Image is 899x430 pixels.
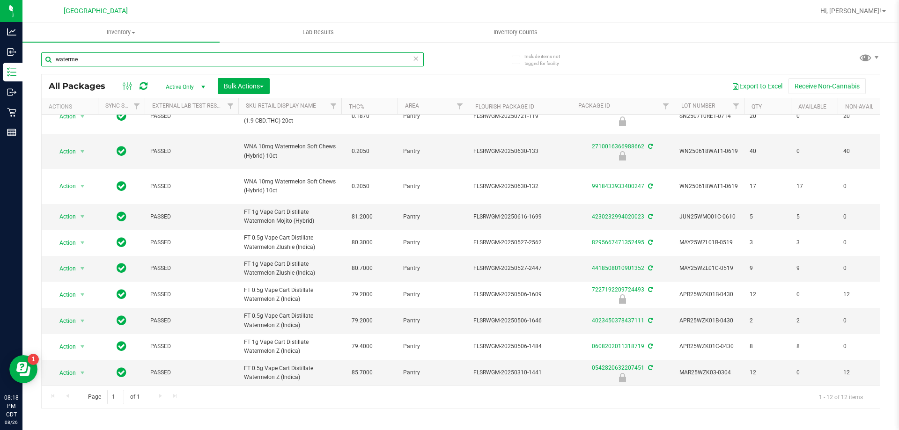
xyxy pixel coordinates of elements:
[7,47,16,57] inline-svg: Inbound
[403,147,462,156] span: Pantry
[77,110,88,123] span: select
[347,210,377,224] span: 81.2000
[403,182,462,191] span: Pantry
[592,239,644,246] a: 8295667471352495
[290,28,346,36] span: Lab Results
[592,343,644,350] a: 0608202011318719
[750,182,785,191] span: 17
[403,290,462,299] span: Pantry
[150,316,233,325] span: PASSED
[647,265,653,271] span: Sync from Compliance System
[41,52,424,66] input: Search Package ID, Item Name, SKU, Lot or Part Number...
[681,102,715,109] a: Lot Number
[796,342,832,351] span: 8
[347,109,374,123] span: 0.1870
[150,112,233,121] span: PASSED
[403,342,462,351] span: Pantry
[647,364,653,371] span: Sync from Compliance System
[403,238,462,247] span: Pantry
[22,22,220,42] a: Inventory
[524,53,571,67] span: Include items not tagged for facility
[592,143,644,150] a: 2710016366988662
[77,366,88,379] span: select
[244,233,336,251] span: FT 0.5g Vape Cart Distillate Watermelon Zlushie (Indica)
[117,314,126,327] span: In Sync
[152,102,226,109] a: External Lab Test Result
[51,180,76,193] span: Action
[647,286,653,293] span: Sync from Compliance System
[403,264,462,273] span: Pantry
[244,108,336,125] span: SW 5mg Watermelon Lozenge Relief (1:9 CBD:THC) 20ct
[244,338,336,356] span: FT 1g Vape Cart Distillate Watermelon Z (Indica)
[592,183,644,189] a: 9918433933400247
[796,147,832,156] span: 0
[473,342,565,351] span: FLSRWGM-20250506-1484
[473,238,565,247] span: FLSRWGM-20250527-2562
[796,316,832,325] span: 2
[750,147,785,156] span: 40
[843,316,879,325] span: 0
[117,210,126,223] span: In Sync
[347,262,377,275] span: 80.7000
[51,288,76,301] span: Action
[117,180,126,193] span: In Sync
[647,183,653,189] span: Sync from Compliance System
[845,103,887,110] a: Non-Available
[347,366,377,379] span: 85.7000
[679,112,738,121] span: SN250710RE1-0714
[150,212,233,221] span: PASSED
[750,264,785,273] span: 9
[28,354,39,365] iframe: Resource center unread badge
[347,340,377,353] span: 79.4000
[244,208,336,226] span: FT 1g Vape Cart Distillate Watermelon Mojito (Hybrid)
[679,182,738,191] span: WN250618WAT1-0619
[4,419,18,426] p: 08/26
[843,112,879,121] span: 20
[843,264,879,273] span: 0
[658,98,674,114] a: Filter
[403,112,462,121] span: Pantry
[417,22,614,42] a: Inventory Counts
[843,182,879,191] span: 0
[750,112,785,121] span: 20
[107,390,124,404] input: 1
[679,368,738,377] span: MAR25WZK03-0304
[7,108,16,117] inline-svg: Retail
[347,145,374,158] span: 0.2050
[475,103,534,110] a: Flourish Package ID
[347,288,377,301] span: 79.2000
[569,373,675,382] div: Newly Received
[473,264,565,273] span: FLSRWGM-20250527-2447
[750,238,785,247] span: 3
[592,213,644,220] a: 4230232994020023
[117,236,126,249] span: In Sync
[481,28,550,36] span: Inventory Counts
[347,236,377,249] span: 80.3000
[796,368,832,377] span: 0
[473,316,565,325] span: FLSRWGM-20250506-1646
[51,110,76,123] span: Action
[51,236,76,249] span: Action
[347,180,374,193] span: 0.2050
[223,98,238,114] a: Filter
[798,103,826,110] a: Available
[569,117,675,126] div: Newly Received
[473,182,565,191] span: FLSRWGM-20250630-132
[403,368,462,377] span: Pantry
[244,286,336,304] span: FT 0.5g Vape Cart Distillate Watermelon Z (Indica)
[326,98,341,114] a: Filter
[679,290,738,299] span: APR25WZK01B-0430
[679,264,738,273] span: MAY25WZL01C-0519
[473,212,565,221] span: FLSRWGM-20250616-1699
[679,238,738,247] span: MAY25WZL01B-0519
[349,103,364,110] a: THC%
[729,98,744,114] a: Filter
[220,22,417,42] a: Lab Results
[679,147,738,156] span: WN250618WAT1-0619
[750,368,785,377] span: 12
[244,260,336,277] span: FT 1g Vape Cart Distillate Watermelon Zlushie (Indica)
[679,342,738,351] span: APR25WZK01C-0430
[811,390,870,404] span: 1 - 12 of 12 items
[726,78,788,94] button: Export to Excel
[129,98,145,114] a: Filter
